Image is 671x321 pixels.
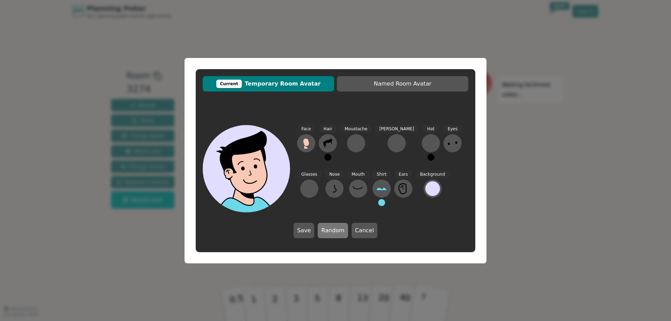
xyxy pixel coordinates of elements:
span: Shirt [373,170,391,178]
span: Temporary Room Avatar [206,80,331,88]
button: CurrentTemporary Room Avatar [203,76,334,92]
span: Ears [395,170,412,178]
span: Moustache [340,125,371,133]
span: Face [297,125,315,133]
span: Hair [319,125,337,133]
span: Hat [423,125,439,133]
button: Save [294,223,314,238]
span: Background [416,170,449,178]
button: Cancel [352,223,377,238]
span: Mouth [347,170,369,178]
button: Random [318,223,348,238]
span: Nose [325,170,344,178]
div: Current [216,80,242,88]
span: Named Room Avatar [340,80,465,88]
button: Named Room Avatar [337,76,468,92]
span: Glasses [297,170,322,178]
span: [PERSON_NAME] [375,125,418,133]
span: Eyes [443,125,462,133]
